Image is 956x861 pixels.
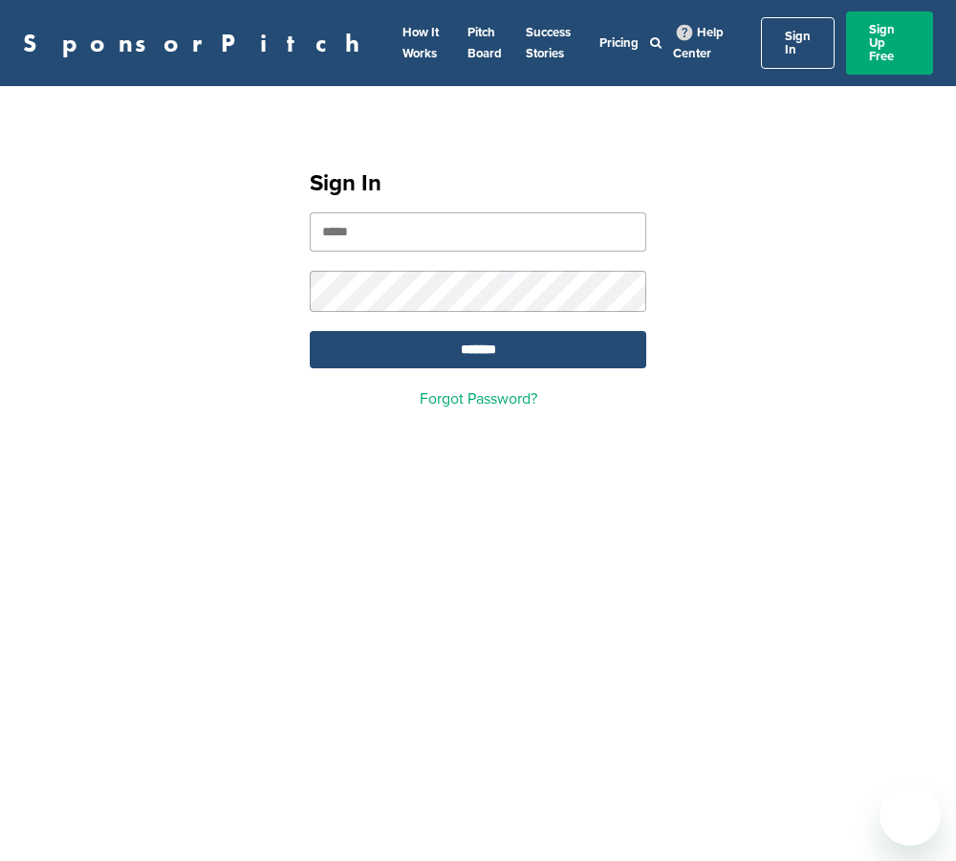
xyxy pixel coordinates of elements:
a: Pricing [599,35,639,51]
a: Sign In [761,17,835,69]
iframe: Button to launch messaging window [880,784,941,846]
a: How It Works [402,25,439,61]
a: Help Center [673,21,724,65]
a: Sign Up Free [846,11,933,75]
a: Forgot Password? [420,389,537,408]
a: SponsorPitch [23,31,372,55]
a: Success Stories [526,25,571,61]
h1: Sign In [310,166,646,201]
a: Pitch Board [467,25,502,61]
